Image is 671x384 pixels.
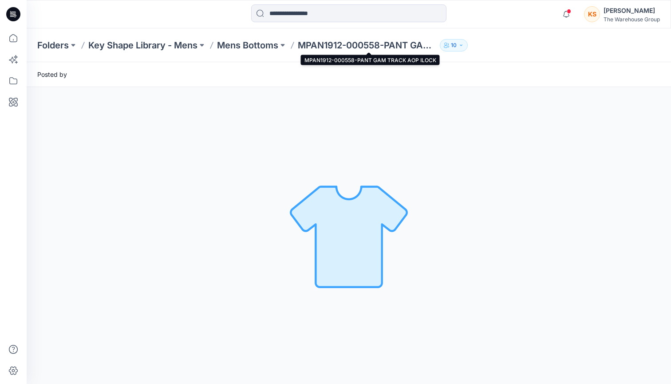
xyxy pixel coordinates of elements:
[440,39,468,51] button: 10
[37,39,69,51] a: Folders
[604,5,660,16] div: [PERSON_NAME]
[88,39,197,51] a: Key Shape Library - Mens
[37,70,67,79] span: Posted by
[604,16,660,23] div: The Warehouse Group
[451,40,457,50] p: 10
[287,174,411,298] img: No Outline
[217,39,278,51] a: Mens Bottoms
[298,39,436,51] p: MPAN1912-000558-PANT GAM TRACK AOP ILOCK
[584,6,600,22] div: KS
